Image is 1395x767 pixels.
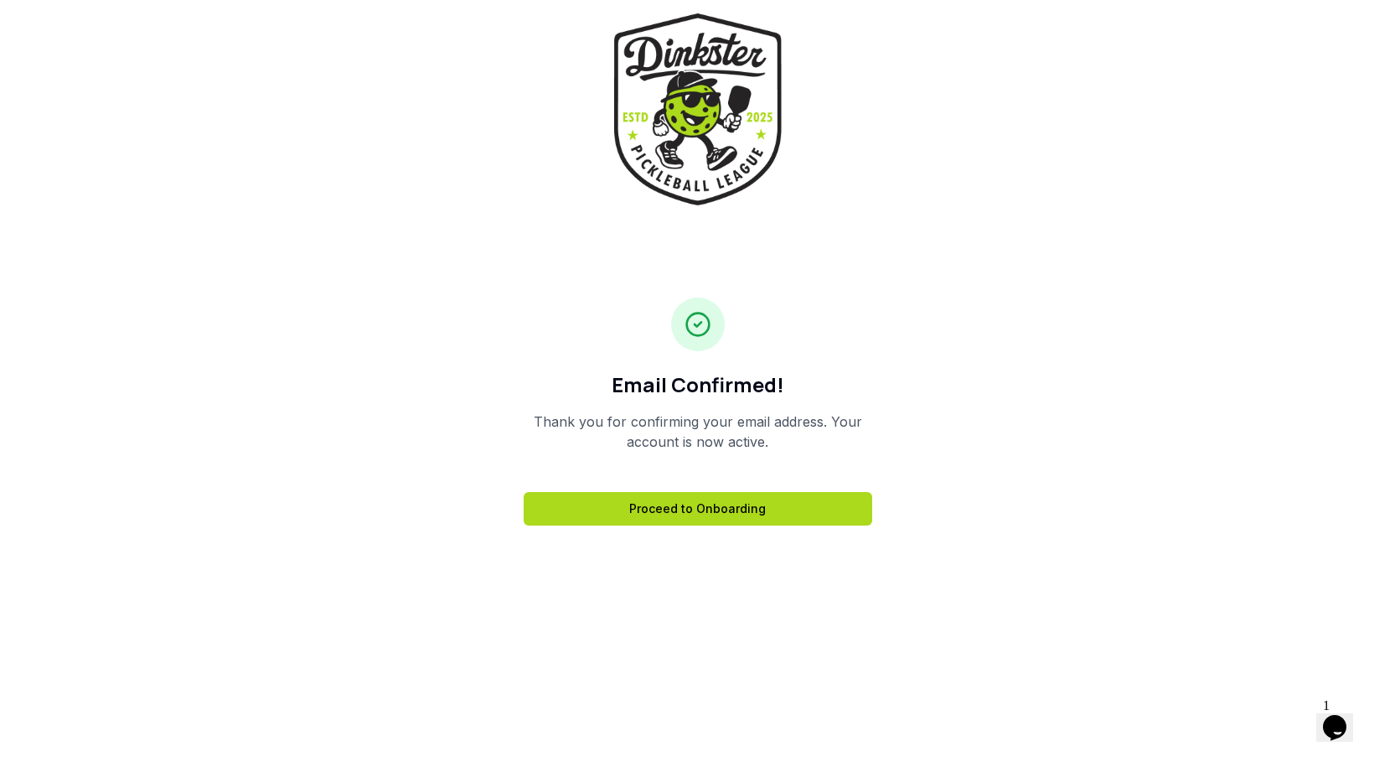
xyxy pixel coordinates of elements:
[614,13,782,205] img: Dinkster League Logo
[1316,692,1370,742] iframe: chat widget
[524,412,872,452] p: Thank you for confirming your email address. Your account is now active.
[524,371,872,398] h1: Email Confirmed!
[524,492,872,526] a: Proceed to Onboarding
